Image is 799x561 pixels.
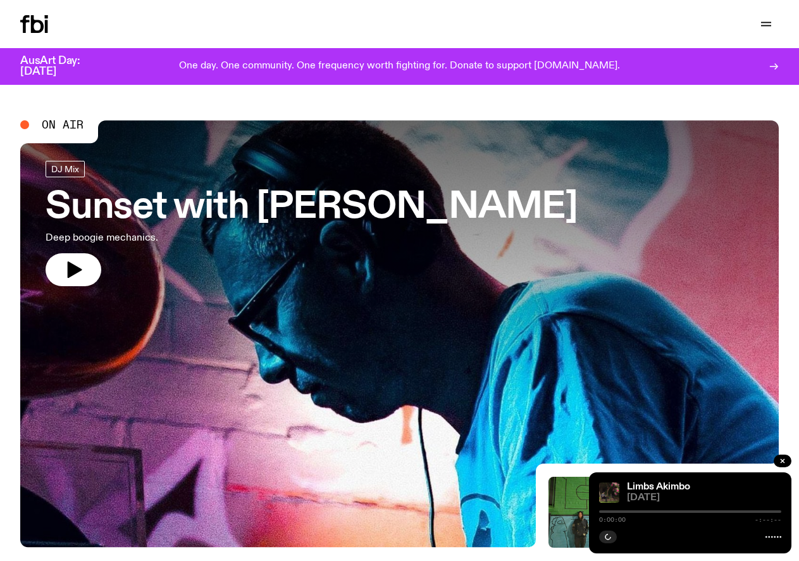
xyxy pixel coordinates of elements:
p: Deep boogie mechanics. [46,230,369,246]
span: DJ Mix [51,164,79,173]
a: Sunset with [PERSON_NAME]Deep boogie mechanics. [46,161,578,286]
p: One day. One community. One frequency worth fighting for. Donate to support [DOMAIN_NAME]. [179,61,620,72]
h3: AusArt Day: [DATE] [20,56,101,77]
span: -:--:-- [755,517,781,523]
img: Jackson sits at an outdoor table, legs crossed and gazing at a black and brown dog also sitting a... [599,482,619,503]
span: [DATE] [627,493,781,503]
a: DJ Mix [46,161,85,177]
span: 0:00:00 [599,517,626,523]
img: Amelia Sparke is wearing a black hoodie and pants, leaning against a blue, green and pink wall wi... [548,477,619,548]
span: On Air [42,119,84,130]
a: Limbs Akimbo [627,482,690,492]
h3: Sunset with [PERSON_NAME] [46,190,578,225]
a: Simon Caldwell stands side on, looking downwards. He has headphones on. Behind him is a brightly ... [20,120,779,547]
